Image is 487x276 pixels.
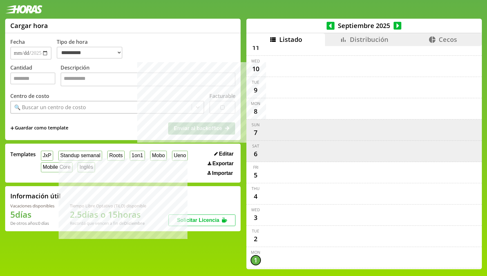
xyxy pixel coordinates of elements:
label: Facturable [209,92,235,100]
label: Fecha [10,38,25,45]
label: Tipo de hora [57,38,128,60]
span: Solicitar Licencia [177,217,219,223]
div: 9 [251,85,261,95]
div: 🔍 Buscar un centro de costo [14,104,86,111]
div: 3 [251,213,261,223]
button: Inglés [78,162,95,172]
div: 2 [251,234,261,244]
h1: 5 días [10,209,54,220]
button: Standup semanal [58,151,102,161]
span: Cecos [439,35,457,44]
div: Sat [252,143,259,149]
span: Septiembre 2025 [335,21,394,30]
h1: Cargar hora [10,21,48,30]
div: Vacaciones disponibles [10,203,54,209]
div: Mon [251,101,260,106]
img: logotipo [5,5,43,14]
div: Thu [252,186,260,191]
div: Recordá que vencen a fin de [70,220,146,226]
span: + [10,125,14,132]
div: Wed [251,58,260,64]
div: Mon [251,250,260,255]
div: Sun [252,122,260,128]
input: Cantidad [10,72,55,84]
div: 10 [251,64,261,74]
button: Mobo [150,151,167,161]
label: Descripción [61,64,235,88]
div: scrollable content [246,46,482,268]
span: Importar [212,170,233,176]
span: Templates [10,151,36,158]
div: 5 [251,170,261,180]
button: JxP [41,151,53,161]
h2: Información útil [10,192,61,200]
div: 11 [251,43,261,53]
button: Solicitar Licencia [168,214,235,226]
span: Listado [279,35,302,44]
div: Tiempo Libre Optativo (TiLO) disponible [70,203,146,209]
b: Diciembre [124,220,145,226]
button: 1on1 [130,151,145,161]
span: +Guardar como template [10,125,68,132]
button: Ueno [172,151,188,161]
div: Tue [252,228,259,234]
div: Tue [252,80,259,85]
div: 7 [251,128,261,138]
div: Fri [253,165,258,170]
div: 8 [251,106,261,117]
label: Cantidad [10,64,61,88]
span: Distribución [350,35,388,44]
h1: 2.5 días o 15 horas [70,209,146,220]
select: Tipo de hora [57,47,122,59]
button: Editar [212,151,235,157]
span: Exportar [212,161,234,167]
div: 1 [251,255,261,265]
label: Centro de costo [10,92,49,100]
div: 6 [251,149,261,159]
button: Exportar [206,160,235,167]
textarea: Descripción [61,72,235,86]
div: De otros años: 0 días [10,220,54,226]
span: Editar [219,151,234,157]
button: Roots [107,151,124,161]
div: Wed [251,207,260,213]
div: 4 [251,191,261,202]
button: Mobile Core [41,162,72,172]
